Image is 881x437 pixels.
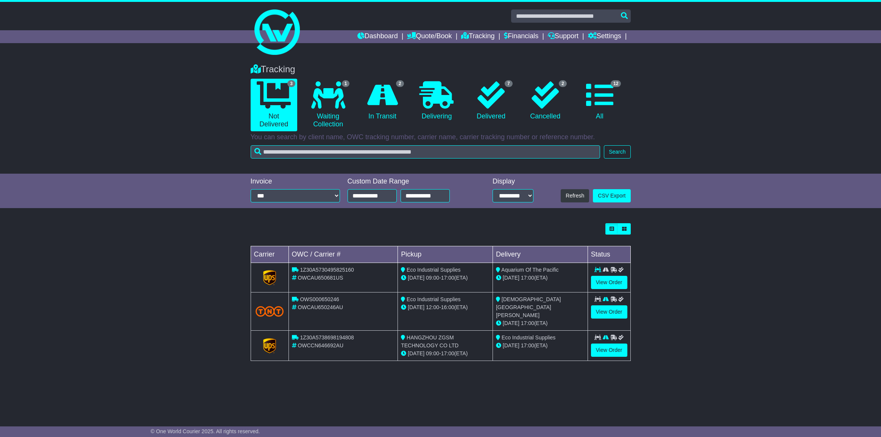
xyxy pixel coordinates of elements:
[496,319,585,327] div: (ETA)
[548,30,578,43] a: Support
[503,320,519,326] span: [DATE]
[357,30,398,43] a: Dashboard
[407,296,460,302] span: Eco Industrial Supplies
[426,304,439,310] span: 12:00
[298,342,343,348] span: OWCCN646692AU
[504,30,538,43] a: Financials
[401,350,490,358] div: - (ETA)
[611,80,621,87] span: 12
[493,246,588,263] td: Delivery
[305,79,351,131] a: 1 Waiting Collection
[591,305,627,319] a: View Order
[300,296,339,302] span: OWS000650246
[561,189,589,202] button: Refresh
[342,80,350,87] span: 1
[521,320,534,326] span: 17:00
[502,334,555,341] span: Eco Industrial Supplies
[591,276,627,289] a: View Order
[441,350,454,356] span: 17:00
[407,267,460,273] span: Eco Industrial Supplies
[288,246,398,263] td: OWC / Carrier #
[396,80,404,87] span: 2
[251,133,631,142] p: You can search by client name, OWC tracking number, carrier name, carrier tracking number or refe...
[401,334,458,348] span: HANGZHOU ZGSM TECHNOLOGY CO LTD
[408,275,424,281] span: [DATE]
[359,79,405,123] a: 2 In Transit
[263,338,276,353] img: GetCarrierServiceLogo
[503,342,519,348] span: [DATE]
[493,177,533,186] div: Display
[522,79,569,123] a: 2 Cancelled
[263,270,276,285] img: GetCarrierServiceLogo
[496,274,585,282] div: (ETA)
[468,79,514,123] a: 7 Delivered
[251,246,288,263] td: Carrier
[401,274,490,282] div: - (ETA)
[247,64,635,75] div: Tracking
[588,246,630,263] td: Status
[496,342,585,350] div: (ETA)
[426,350,439,356] span: 09:00
[407,30,452,43] a: Quote/Book
[604,145,630,159] button: Search
[503,275,519,281] span: [DATE]
[441,275,454,281] span: 17:00
[298,304,343,310] span: OWCAU650246AU
[298,275,343,281] span: OWCAU650681US
[413,79,460,123] a: Delivering
[426,275,439,281] span: 09:00
[505,80,513,87] span: 7
[151,428,260,434] span: © One World Courier 2025. All rights reserved.
[441,304,454,310] span: 16:00
[348,177,469,186] div: Custom Date Range
[408,304,424,310] span: [DATE]
[576,79,623,123] a: 12 All
[496,296,561,318] span: [DEMOGRAPHIC_DATA][GEOGRAPHIC_DATA][PERSON_NAME]
[256,306,284,316] img: TNT_Domestic.png
[300,267,354,273] span: 1Z30A5730495825160
[521,275,534,281] span: 17:00
[593,189,630,202] a: CSV Export
[300,334,354,341] span: 1Z30A5738698194808
[398,246,493,263] td: Pickup
[251,79,297,131] a: 3 Not Delivered
[287,80,295,87] span: 3
[559,80,567,87] span: 2
[401,303,490,311] div: - (ETA)
[588,30,621,43] a: Settings
[591,344,627,357] a: View Order
[408,350,424,356] span: [DATE]
[461,30,494,43] a: Tracking
[521,342,534,348] span: 17:00
[251,177,340,186] div: Invoice
[501,267,558,273] span: Aquarium Of The Pacific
